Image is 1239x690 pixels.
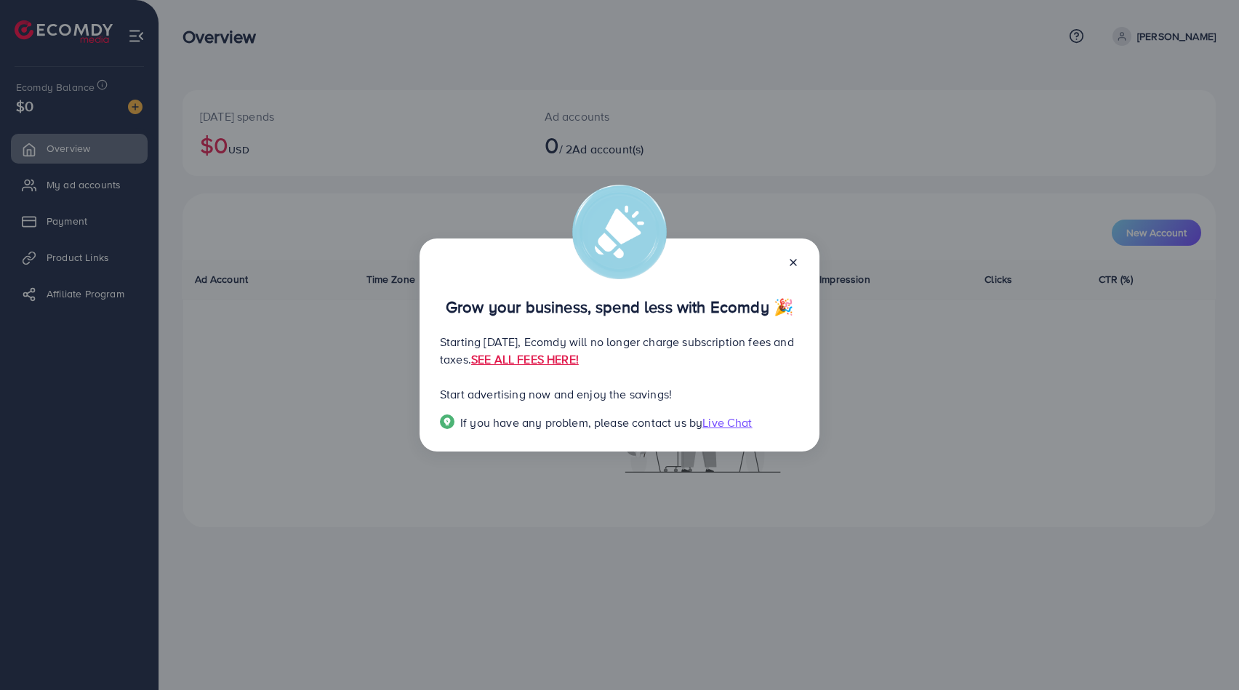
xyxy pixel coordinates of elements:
[440,298,799,316] p: Grow your business, spend less with Ecomdy 🎉
[440,333,799,368] p: Starting [DATE], Ecomdy will no longer charge subscription fees and taxes.
[440,414,454,429] img: Popup guide
[460,414,702,430] span: If you have any problem, please contact us by
[702,414,752,430] span: Live Chat
[572,185,667,279] img: alert
[440,385,799,403] p: Start advertising now and enjoy the savings!
[471,351,579,367] a: SEE ALL FEES HERE!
